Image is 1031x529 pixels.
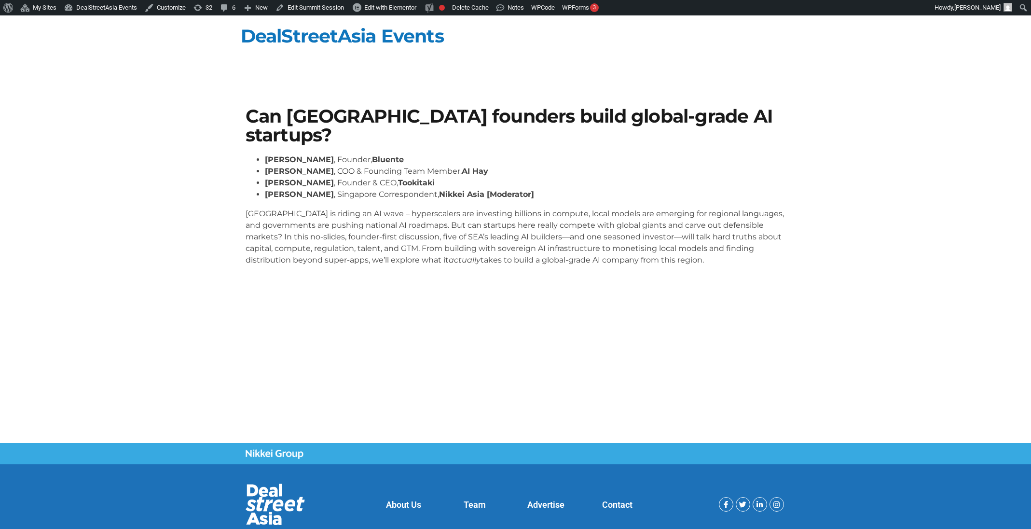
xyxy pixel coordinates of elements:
strong: [PERSON_NAME] [265,155,334,164]
strong: Bluente [372,155,404,164]
img: Nikkei Group [246,449,303,459]
h1: Can [GEOGRAPHIC_DATA] founders build global-grade AI startups? [246,107,786,144]
li: , Founder, [265,154,786,166]
strong: Tookitaki [398,178,435,187]
strong: [PERSON_NAME] [265,190,334,199]
strong: Nikkei Asia [Moderator] [439,190,534,199]
li: , Singapore Correspondent, [265,189,786,200]
a: Contact [602,500,632,510]
li: , Founder & CEO, [265,177,786,189]
p: [GEOGRAPHIC_DATA] is riding an AI wave – hyperscalers are investing billions in compute, local mo... [246,208,786,266]
a: DealStreetAsia Events [241,25,444,47]
div: 3 [590,3,599,12]
span: [PERSON_NAME] [954,4,1001,11]
span: Edit with Elementor [364,4,416,11]
em: actually [449,255,481,264]
a: About Us [386,500,421,510]
a: Advertise [527,500,564,510]
li: , COO & Founding Team Member, [265,166,786,177]
div: Focus keyphrase not set [439,5,445,11]
a: Team [464,500,486,510]
strong: [PERSON_NAME] [265,167,334,176]
strong: [PERSON_NAME] [265,178,334,187]
strong: AI Hay [462,167,488,176]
